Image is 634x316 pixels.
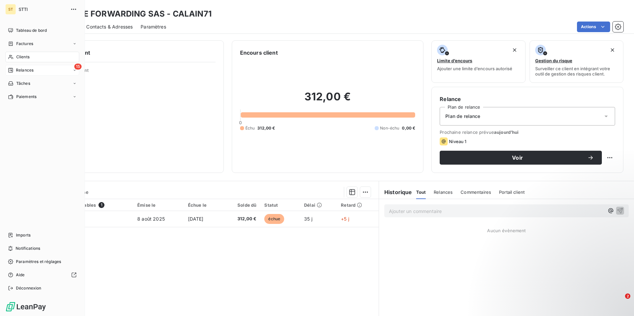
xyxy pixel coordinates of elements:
span: 2 [625,293,630,299]
button: Gestion du risqueSurveiller ce client en intégrant votre outil de gestion des risques client. [530,40,623,83]
span: 312,00 € [226,216,256,222]
span: aujourd’hui [494,130,519,135]
span: Notifications [16,245,40,251]
span: Non-échu [380,125,399,131]
h6: Encours client [240,49,278,57]
span: Propriétés Client [53,68,216,77]
span: Prochaine relance prévue [440,130,615,135]
span: [DATE] [188,216,204,222]
div: Émise le [137,202,180,208]
span: Paiements [16,94,36,100]
div: Pièces comptables [55,202,130,208]
span: Clients [16,54,30,60]
span: Ajouter une limite d’encours autorisé [437,66,512,71]
div: Retard [341,202,375,208]
span: Imports [16,232,31,238]
span: Aide [16,272,25,278]
span: Paramètres et réglages [16,259,61,265]
span: 8 août 2025 [137,216,165,222]
span: Factures [16,41,33,47]
h6: Relance [440,95,615,103]
iframe: Intercom notifications message [501,252,634,298]
img: Logo LeanPay [5,301,46,312]
span: 0,00 € [402,125,415,131]
div: ST [5,4,16,15]
span: Déconnexion [16,285,41,291]
span: Relances [434,189,453,195]
div: Échue le [188,202,218,208]
button: Voir [440,151,602,165]
span: Paramètres [141,24,166,30]
h6: Historique [379,188,412,196]
span: Tâches [16,80,30,86]
span: Commentaires [461,189,491,195]
span: Portail client [499,189,525,195]
span: Tout [416,189,426,195]
div: Délai [304,202,333,208]
span: Gestion du risque [535,58,572,63]
span: Niveau 1 [449,139,466,144]
div: Solde dû [226,202,256,208]
h6: Informations client [40,49,216,57]
span: Tableau de bord [16,27,47,33]
span: +5 j [341,216,349,222]
span: 35 j [304,216,312,222]
span: 1 [98,202,104,208]
span: Limite d’encours [437,58,472,63]
h2: 312,00 € [240,90,415,110]
span: échue [264,214,284,224]
span: 15 [74,64,82,70]
span: Plan de relance [445,113,480,120]
div: Statut [264,202,296,208]
span: Aucun évènement [487,228,526,233]
span: Contacts & Adresses [86,24,133,30]
span: Relances [16,67,33,73]
span: 0 [239,120,242,125]
a: Aide [5,270,79,280]
iframe: Intercom live chat [611,293,627,309]
h3: ALAINE FORWARDING SAS - CALAIN71 [58,8,212,20]
span: 312,00 € [257,125,275,131]
span: Surveiller ce client en intégrant votre outil de gestion des risques client. [535,66,618,77]
span: Voir [448,155,587,160]
button: Actions [577,22,610,32]
button: Limite d’encoursAjouter une limite d’encours autorisé [431,40,525,83]
span: STTI [19,7,66,12]
span: Échu [245,125,255,131]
